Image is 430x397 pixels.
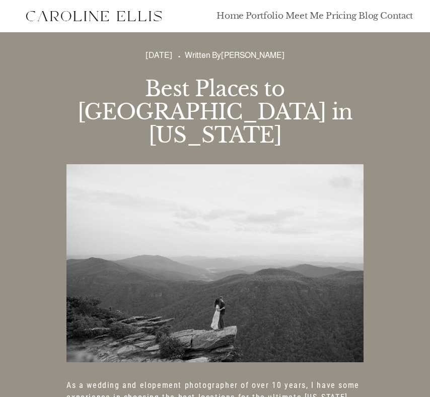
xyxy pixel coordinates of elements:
[246,11,283,22] a: Portfolio
[17,4,170,29] img: Western North Carolina Faith Based Elopement Photographer
[221,51,284,59] a: [PERSON_NAME]
[146,51,172,59] span: [DATE]
[359,11,378,22] a: Blog
[217,11,244,22] a: Home
[285,11,324,22] a: Meet Me
[380,11,413,22] a: Contact
[326,11,356,22] a: Pricing
[185,49,284,61] div: Written By
[66,78,363,147] h1: Best Places to [GEOGRAPHIC_DATA] in [US_STATE]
